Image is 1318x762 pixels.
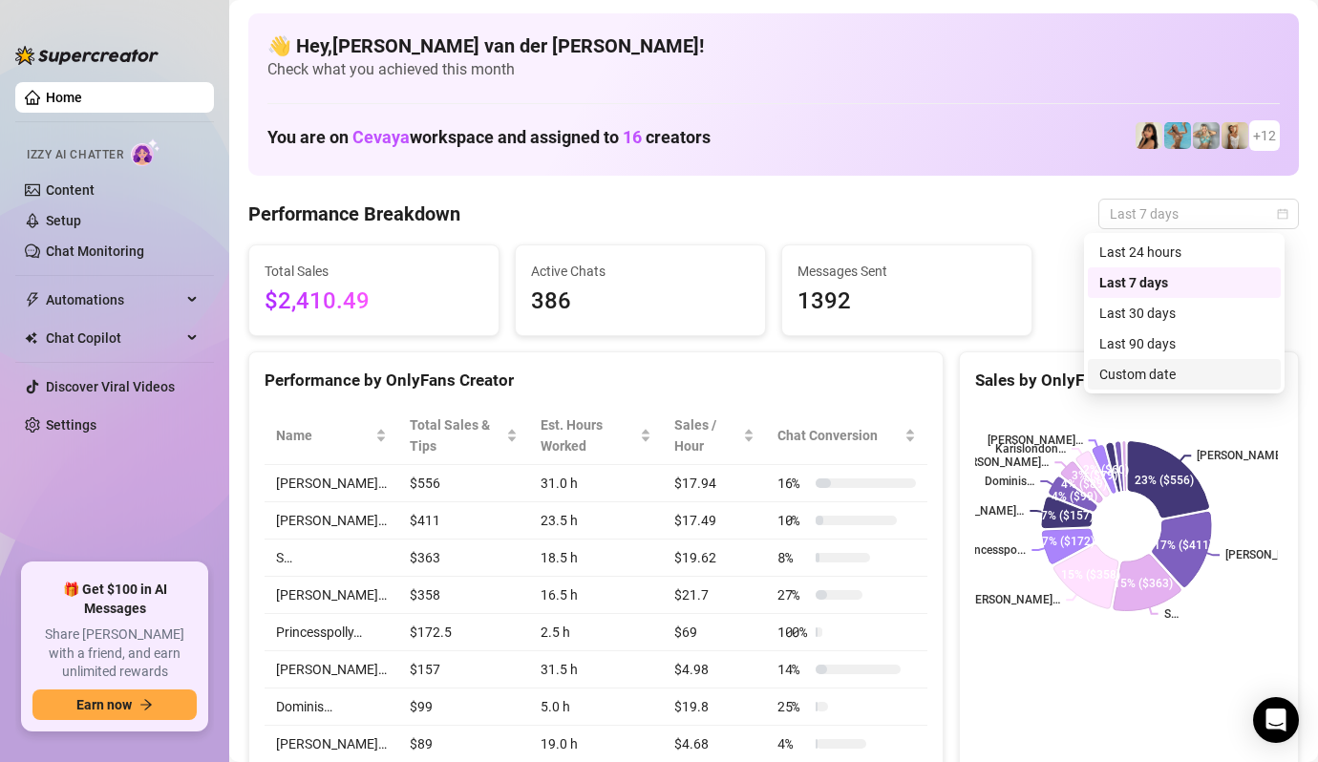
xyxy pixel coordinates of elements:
[928,504,1024,518] text: [PERSON_NAME]…
[265,284,483,320] span: $2,410.49
[674,414,739,456] span: Sales / Hour
[529,688,663,726] td: 5.0 h
[1222,122,1248,149] img: Megan
[265,261,483,282] span: Total Sales
[267,127,711,148] h1: You are on workspace and assigned to creators
[777,733,808,754] span: 4 %
[529,651,663,688] td: 31.5 h
[1164,122,1191,149] img: Dominis
[975,368,1283,393] div: Sales by OnlyFans Creator
[265,577,398,614] td: [PERSON_NAME]…
[32,581,197,618] span: 🎁 Get $100 in AI Messages
[276,425,372,446] span: Name
[988,434,1083,448] text: [PERSON_NAME]…
[1088,328,1281,359] div: Last 90 days
[46,182,95,198] a: Content
[267,32,1280,59] h4: 👋 Hey, [PERSON_NAME] van der [PERSON_NAME] !
[529,540,663,577] td: 18.5 h
[46,243,144,259] a: Chat Monitoring
[398,614,529,651] td: $172.5
[1088,267,1281,298] div: Last 7 days
[623,127,642,147] span: 16
[777,425,901,446] span: Chat Conversion
[531,284,750,320] span: 386
[265,540,398,577] td: S…
[1197,450,1292,463] text: [PERSON_NAME]…
[529,577,663,614] td: 16.5 h
[265,614,398,651] td: Princesspolly…
[766,407,927,465] th: Chat Conversion
[529,465,663,502] td: 31.0 h
[1099,333,1269,354] div: Last 90 days
[398,465,529,502] td: $556
[797,261,1016,282] span: Messages Sent
[1099,242,1269,263] div: Last 24 hours
[32,689,197,720] button: Earn nowarrow-right
[131,138,160,166] img: AI Chatter
[398,688,529,726] td: $99
[46,90,82,105] a: Home
[663,651,766,688] td: $4.98
[529,502,663,540] td: 23.5 h
[15,46,159,65] img: logo-BBDzfeDw.svg
[777,622,808,643] span: 100 %
[777,547,808,568] span: 8 %
[960,543,1026,557] text: Princesspo...
[1110,200,1287,228] span: Last 7 days
[663,540,766,577] td: $19.62
[46,285,181,315] span: Automations
[777,510,808,531] span: 10 %
[1136,122,1162,149] img: Tokyo
[398,540,529,577] td: $363
[398,502,529,540] td: $411
[985,475,1034,488] text: Dominis…
[797,284,1016,320] span: 1392
[25,331,37,345] img: Chat Copilot
[1193,122,1220,149] img: Olivia
[139,698,153,711] span: arrow-right
[531,261,750,282] span: Active Chats
[248,201,460,227] h4: Performance Breakdown
[663,614,766,651] td: $69
[398,651,529,688] td: $157
[267,59,1280,80] span: Check what you achieved this month
[663,407,766,465] th: Sales / Hour
[953,455,1049,469] text: [PERSON_NAME]…
[352,127,410,147] span: Cevaya
[1088,237,1281,267] div: Last 24 hours
[46,379,175,394] a: Discover Viral Videos
[663,465,766,502] td: $17.94
[777,473,808,494] span: 16 %
[265,465,398,502] td: [PERSON_NAME]…
[777,584,808,605] span: 27 %
[541,414,636,456] div: Est. Hours Worked
[965,593,1060,606] text: [PERSON_NAME]…
[265,407,398,465] th: Name
[1253,125,1276,146] span: + 12
[1099,272,1269,293] div: Last 7 days
[1277,208,1288,220] span: calendar
[265,688,398,726] td: Dominis…
[410,414,502,456] span: Total Sales & Tips
[265,651,398,688] td: [PERSON_NAME]…
[1088,298,1281,328] div: Last 30 days
[27,146,123,164] span: Izzy AI Chatter
[1164,607,1179,621] text: S…
[663,577,766,614] td: $21.7
[398,577,529,614] td: $358
[398,407,529,465] th: Total Sales & Tips
[995,442,1066,455] text: Karislondon…
[76,697,132,712] span: Earn now
[25,292,40,307] span: thunderbolt
[663,688,766,726] td: $19.8
[663,502,766,540] td: $17.49
[46,323,181,353] span: Chat Copilot
[777,696,808,717] span: 25 %
[777,659,808,680] span: 14 %
[1088,359,1281,390] div: Custom date
[265,502,398,540] td: [PERSON_NAME]…
[32,625,197,682] span: Share [PERSON_NAME] with a friend, and earn unlimited rewards
[46,417,96,433] a: Settings
[529,614,663,651] td: 2.5 h
[1099,303,1269,324] div: Last 30 days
